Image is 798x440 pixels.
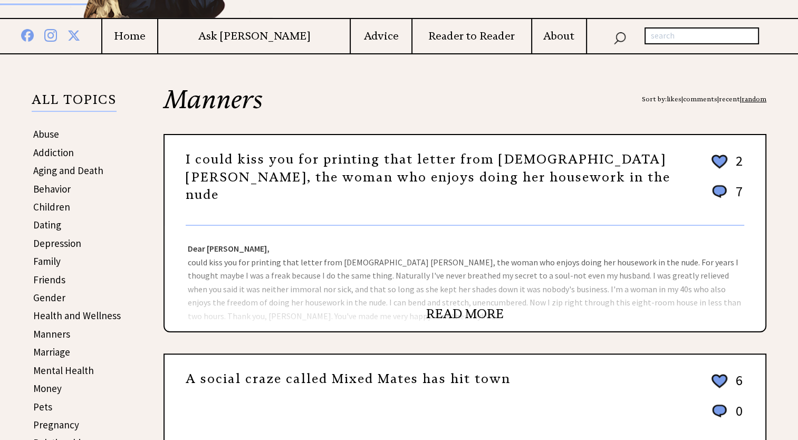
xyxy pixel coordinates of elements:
p: ALL TOPICS [32,94,117,112]
a: recent [719,95,740,103]
a: Family [33,255,61,267]
a: Dating [33,218,61,231]
a: Gender [33,291,65,304]
a: Pregnancy [33,418,79,431]
a: Ask [PERSON_NAME] [158,30,350,43]
a: Behavior [33,183,71,195]
input: search [645,27,759,44]
a: Manners [33,328,70,340]
img: message_round%201.png [710,183,729,200]
a: A social craze called Mixed Mates has hit town [186,371,511,387]
img: search_nav.png [613,30,626,45]
td: 7 [730,183,743,211]
a: Abuse [33,128,59,140]
img: heart_outline%202.png [710,152,729,171]
img: instagram%20blue.png [44,27,57,42]
a: likes [667,95,681,103]
a: Marriage [33,346,70,358]
div: could kiss you for printing that letter from [DEMOGRAPHIC_DATA] [PERSON_NAME], the woman who enjo... [165,226,765,331]
a: Children [33,200,70,213]
a: random [742,95,766,103]
a: Health and Wellness [33,309,121,322]
a: Home [102,30,157,43]
a: About [532,30,586,43]
a: Money [33,382,62,395]
img: heart_outline%202.png [710,372,729,390]
a: Mental Health [33,364,94,377]
a: Friends [33,273,65,286]
a: Pets [33,400,52,413]
a: Aging and Death [33,164,103,177]
td: 0 [730,402,743,430]
td: 2 [730,152,743,181]
strong: Dear [PERSON_NAME], [188,243,270,254]
h2: Manners [164,87,766,134]
a: Reader to Reader [412,30,531,43]
a: READ MORE [426,306,504,322]
img: message_round%201.png [710,403,729,419]
a: Advice [351,30,411,43]
div: Sort by: | | | [642,87,766,112]
a: Addiction [33,146,74,159]
a: comments [683,95,717,103]
img: x%20blue.png [68,27,80,42]
a: Depression [33,237,81,250]
img: facebook%20blue.png [21,27,34,42]
a: I could kiss you for printing that letter from [DEMOGRAPHIC_DATA] [PERSON_NAME], the woman who en... [186,151,670,203]
td: 6 [730,371,743,401]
